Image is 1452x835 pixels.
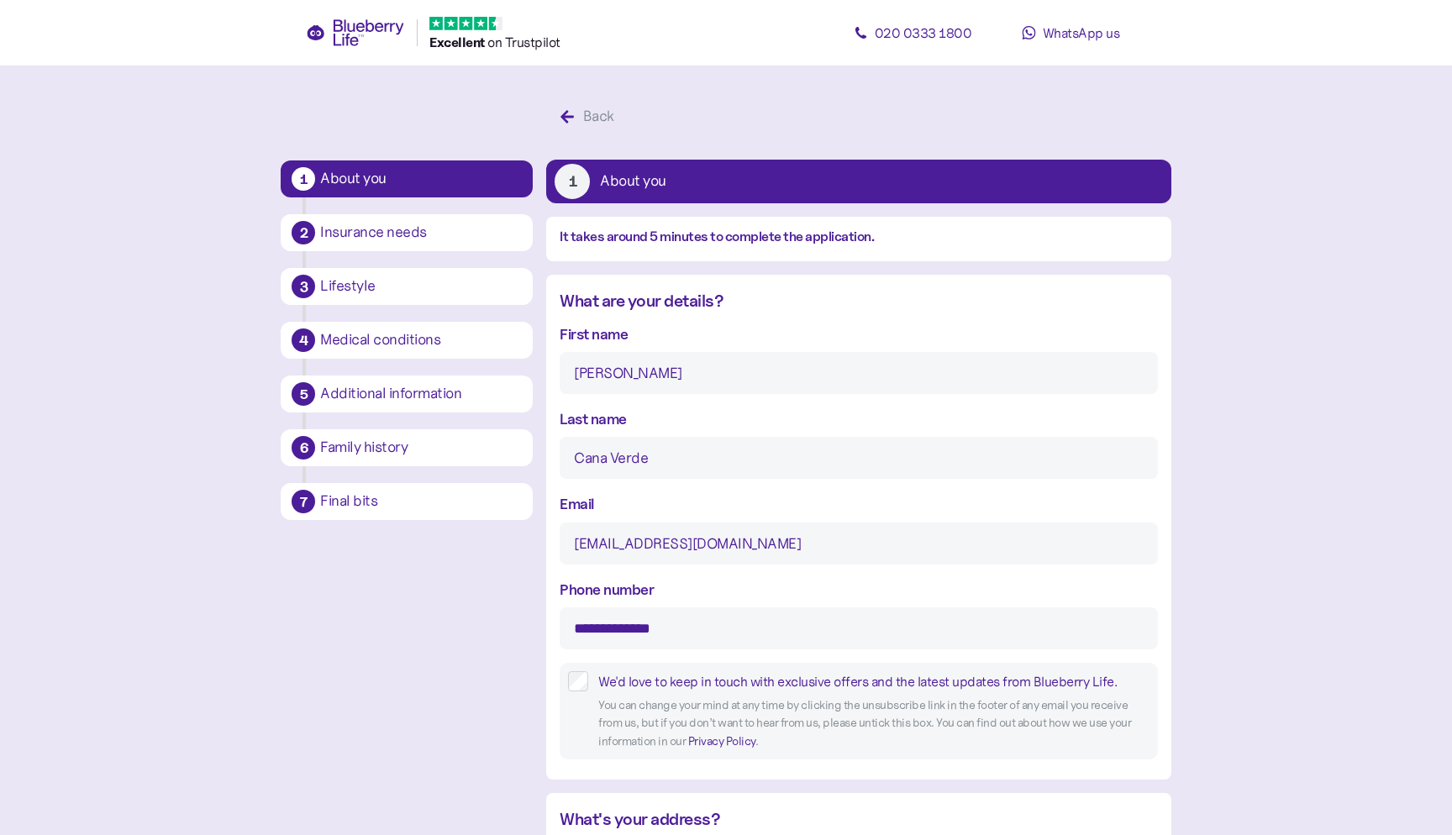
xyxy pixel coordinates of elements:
[875,24,972,41] span: 020 0333 1800
[320,279,522,294] div: Lifestyle
[320,440,522,455] div: Family history
[320,225,522,240] div: Insurance needs
[560,323,628,345] label: First name
[320,171,522,186] div: About you
[281,214,533,251] button: 2Insurance needs
[292,436,315,460] div: 6
[281,483,533,520] button: 7Final bits
[546,160,1171,203] button: 1About you
[995,16,1146,50] a: WhatsApp us
[292,328,315,352] div: 4
[487,34,560,50] span: on Trustpilot
[688,733,755,748] a: Privacy Policy
[560,227,1157,248] div: It takes around 5 minutes to complete the application.
[281,268,533,305] button: 3Lifestyle
[560,407,627,430] label: Last name
[320,494,522,509] div: Final bits
[560,288,1157,314] div: What are your details?
[281,322,533,359] button: 4Medical conditions
[560,492,595,515] label: Email
[292,221,315,244] div: 2
[560,578,654,601] label: Phone number
[281,160,533,197] button: 1About you
[292,490,315,513] div: 7
[583,105,614,128] div: Back
[598,671,1149,692] div: We'd love to keep in touch with exclusive offers and the latest updates from Blueberry Life.
[281,375,533,412] button: 5Additional information
[546,99,633,134] button: Back
[429,34,487,50] span: Excellent ️
[600,174,666,189] div: About you
[320,386,522,402] div: Additional information
[292,382,315,406] div: 5
[292,275,315,298] div: 3
[1043,24,1120,41] span: WhatsApp us
[281,429,533,466] button: 6Family history
[560,806,1157,832] div: What's your address?
[837,16,988,50] a: 020 0333 1800
[598,696,1149,751] div: You can change your mind at any time by clicking the unsubscribe link in the footer of any email ...
[560,523,1157,565] input: name@example.com
[555,164,590,199] div: 1
[320,333,522,348] div: Medical conditions
[292,167,315,191] div: 1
